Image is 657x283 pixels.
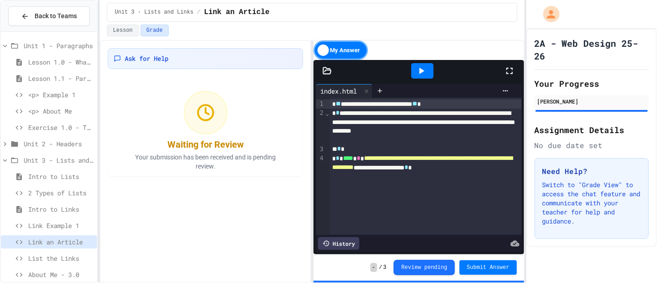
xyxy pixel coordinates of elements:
[542,166,641,177] h3: Need Help?
[28,270,93,279] span: About Me - 3.0
[197,9,200,16] span: /
[383,264,386,271] span: 3
[24,139,93,149] span: Unit 2 - Headers
[28,221,93,230] span: Link Example 1
[535,37,649,62] h1: 2A - Web Design 25-26
[316,145,325,154] div: 3
[28,237,93,247] span: Link an Article
[28,253,93,263] span: List the Links
[460,260,517,275] button: Submit Answer
[535,140,649,151] div: No due date set
[467,264,510,271] span: Submit Answer
[28,123,93,132] span: Exercise 1.0 - Two Truths and a Lie
[316,99,325,109] div: 1
[316,154,325,191] div: 4
[28,188,93,198] span: 2 Types of Lists
[35,11,77,21] span: Back to Teams
[28,57,93,67] span: Lesson 1.0 - What is HTML?
[141,25,169,36] button: Grade
[379,264,382,271] span: /
[125,54,168,63] span: Ask for Help
[535,124,649,136] h2: Assignment Details
[28,74,93,83] span: Lesson 1.1 - Paragraphs
[28,106,93,116] span: <p> About Me
[542,180,641,226] p: Switch to "Grade View" to access the chat feature and communicate with your teacher for help and ...
[24,41,93,50] span: Unit 1 - Paragraphs
[24,155,93,165] span: Unit 3 - Lists and Links
[325,109,329,117] span: Fold line
[167,138,244,151] div: Waiting for Review
[316,84,373,98] div: index.html
[535,77,649,90] h2: Your Progress
[204,7,269,18] span: Link an Article
[316,86,361,96] div: index.html
[370,263,377,272] span: -
[537,97,646,105] div: [PERSON_NAME]
[318,237,359,250] div: History
[394,260,455,275] button: Review pending
[107,25,138,36] button: Lesson
[28,172,93,181] span: Intro to Lists
[28,90,93,99] span: <p> Example 1
[28,204,93,214] span: Intro to Links
[8,6,90,26] button: Back to Teams
[115,9,193,16] span: Unit 3 - Lists and Links
[534,4,562,25] div: My Account
[316,109,325,144] div: 2
[124,153,288,171] p: Your submission has been received and is pending review.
